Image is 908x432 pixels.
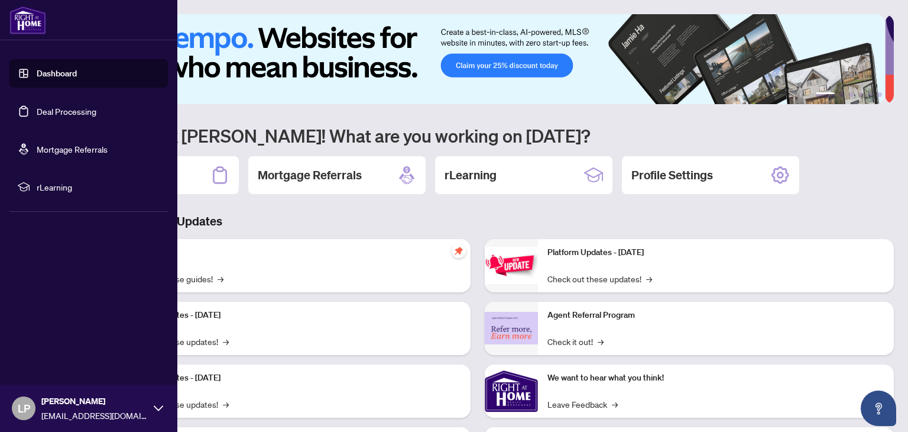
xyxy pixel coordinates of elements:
h2: Profile Settings [631,167,713,183]
a: Mortgage Referrals [37,144,108,154]
p: Platform Updates - [DATE] [547,246,884,259]
h1: Welcome back [PERSON_NAME]! What are you working on [DATE]? [61,124,894,147]
img: Platform Updates - June 23, 2025 [485,247,538,284]
span: → [223,335,229,348]
span: → [223,398,229,411]
span: [PERSON_NAME] [41,395,148,408]
h3: Brokerage & Industry Updates [61,213,894,230]
span: pushpin [452,244,466,258]
button: 2 [839,92,844,97]
p: Self-Help [124,246,461,259]
a: Leave Feedback→ [547,398,618,411]
button: 4 [858,92,863,97]
a: Dashboard [37,68,77,79]
p: Platform Updates - [DATE] [124,372,461,385]
a: Deal Processing [37,106,96,117]
a: Check it out!→ [547,335,604,348]
span: → [598,335,604,348]
p: Platform Updates - [DATE] [124,309,461,322]
button: Open asap [861,391,896,426]
span: [EMAIL_ADDRESS][DOMAIN_NAME] [41,409,148,422]
span: LP [18,400,30,417]
span: → [646,272,652,285]
span: → [218,272,223,285]
button: 6 [877,92,882,97]
p: We want to hear what you think! [547,372,884,385]
h2: rLearning [445,167,497,183]
span: → [612,398,618,411]
img: Slide 0 [61,14,885,104]
button: 5 [868,92,873,97]
p: Agent Referral Program [547,309,884,322]
img: logo [9,6,46,34]
a: Check out these updates!→ [547,272,652,285]
button: 3 [849,92,854,97]
span: rLearning [37,180,160,194]
h2: Mortgage Referrals [258,167,362,183]
button: 1 [816,92,835,97]
img: We want to hear what you think! [485,365,538,418]
img: Agent Referral Program [485,312,538,344]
